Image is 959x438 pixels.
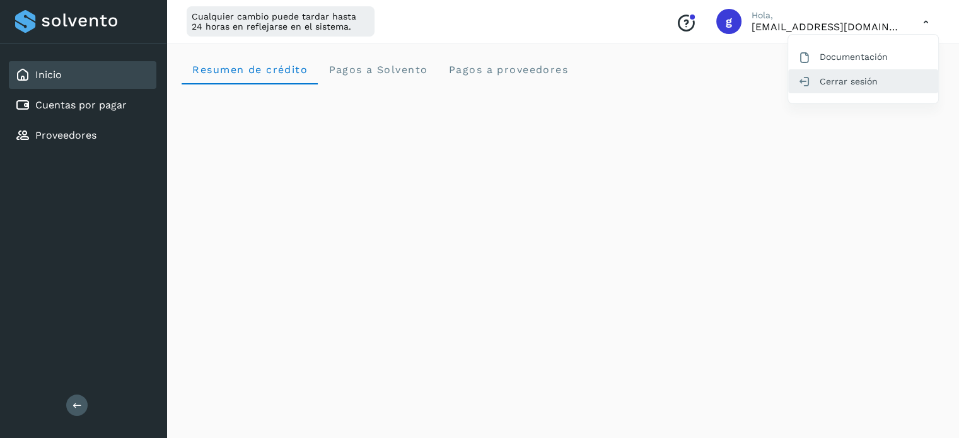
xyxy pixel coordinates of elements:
[9,91,156,119] div: Cuentas por pagar
[788,45,938,69] div: Documentación
[35,69,62,81] a: Inicio
[788,69,938,93] div: Cerrar sesión
[9,122,156,149] div: Proveedores
[35,129,96,141] a: Proveedores
[9,61,156,89] div: Inicio
[35,99,127,111] a: Cuentas por pagar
